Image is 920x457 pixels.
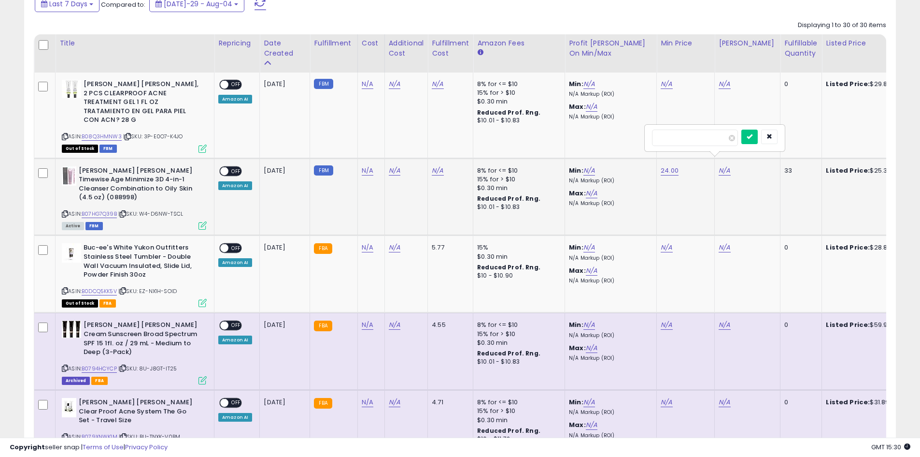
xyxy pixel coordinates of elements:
div: Amazon AI [218,181,252,190]
span: Listings that have been deleted from Seller Central [62,377,90,385]
b: Max: [569,189,586,198]
a: N/A [719,79,730,89]
div: Amazon AI [218,258,252,267]
small: FBM [314,165,333,176]
a: Privacy Policy [125,442,168,452]
a: N/A [389,79,400,89]
div: Listed Price [826,38,909,48]
small: FBA [314,398,332,409]
b: Reduced Prof. Rng. [477,263,540,271]
div: Amazon AI [218,95,252,103]
div: Date Created [264,38,306,59]
small: Amazon Fees. [477,48,483,57]
a: N/A [586,189,597,198]
a: N/A [719,398,730,407]
a: N/A [362,320,373,330]
b: Reduced Prof. Rng. [477,349,540,357]
b: Min: [569,243,583,252]
p: N/A Markup (ROI) [569,91,649,98]
span: OFF [228,244,244,252]
div: Min Price [661,38,710,48]
a: N/A [389,320,400,330]
b: Min: [569,320,583,329]
div: [DATE] [264,398,302,407]
a: 24.00 [661,166,679,176]
div: [PERSON_NAME] [719,38,776,48]
div: [DATE] [264,321,302,329]
a: N/A [661,320,672,330]
div: [DATE] [264,80,302,88]
div: ASIN: [62,80,207,151]
a: N/A [583,320,595,330]
b: Listed Price: [826,398,870,407]
a: N/A [389,243,400,252]
small: FBM [314,79,333,89]
b: Listed Price: [826,320,870,329]
span: | SKU: 3P-E0O7-K4JO [123,133,183,140]
b: Max: [569,420,586,429]
b: Max: [569,102,586,111]
div: Repricing [218,38,255,48]
div: seller snap | | [10,443,168,452]
p: N/A Markup (ROI) [569,409,649,416]
span: OFF [228,399,244,407]
div: $10.01 - $10.83 [477,203,557,211]
a: N/A [389,166,400,176]
b: Reduced Prof. Rng. [477,194,540,203]
div: 0 [784,243,814,252]
span: All listings currently available for purchase on Amazon [62,222,84,230]
a: N/A [661,79,672,89]
span: FBM [99,145,117,153]
a: Terms of Use [83,442,124,452]
span: All listings that are currently out of stock and unavailable for purchase on Amazon [62,299,98,308]
div: $28.89 [826,243,906,252]
span: OFF [228,322,244,330]
div: 8% for <= $10 [477,321,557,329]
a: N/A [583,79,595,89]
div: $0.30 min [477,339,557,347]
p: N/A Markup (ROI) [569,278,649,284]
div: $0.30 min [477,97,557,106]
span: FBA [91,377,108,385]
b: [PERSON_NAME] [PERSON_NAME] Timewise Age Minimize 3D 4-in-1 Cleanser Combination to Oily Skin (4.... [79,166,196,205]
a: N/A [362,243,373,252]
b: [PERSON_NAME] [PERSON_NAME] Cream Sunscreen Broad Spectrum SPF 15 1fl. oz / 29 mL - Medium to Dee... [84,321,201,359]
a: N/A [432,166,443,176]
a: N/A [586,343,597,353]
a: N/A [432,79,443,89]
b: Reduced Prof. Rng. [477,427,540,435]
div: Fulfillable Quantity [784,38,818,59]
b: [PERSON_NAME] [PERSON_NAME] Clear Proof Acne System The Go Set - Travel Size [79,398,196,428]
div: 8% for <= $10 [477,80,557,88]
b: Listed Price: [826,166,870,175]
a: N/A [586,420,597,430]
a: N/A [719,320,730,330]
div: Title [59,38,210,48]
div: 5.77 [432,243,466,252]
div: $31.89 [826,398,906,407]
div: ASIN: [62,321,207,383]
a: N/A [389,398,400,407]
span: FBM [85,222,103,230]
span: FBA [99,299,116,308]
div: Additional Cost [389,38,424,59]
div: [DATE] [264,166,302,175]
div: $0.30 min [477,252,557,261]
div: Fulfillment Cost [432,38,469,59]
div: 15% [477,243,557,252]
div: 8% for <= $10 [477,166,557,175]
b: Max: [569,343,586,353]
a: N/A [661,243,672,252]
b: [PERSON_NAME] [PERSON_NAME], 2 PCS CLEARPROOF ACNE TREATMENT GEL 1 FL OZ TRATAMIENTO EN GEL PARA ... [84,80,201,127]
div: $59.94 [826,321,906,329]
b: Reduced Prof. Rng. [477,108,540,117]
span: | SKU: EZ-NX1H-SOID [118,287,177,295]
a: N/A [586,102,597,112]
div: Profit [PERSON_NAME] on Min/Max [569,38,652,59]
a: N/A [362,79,373,89]
span: 2025-08-12 15:30 GMT [871,442,910,452]
img: 31e1tiDrJeL._SL40_.jpg [62,398,76,417]
span: OFF [228,81,244,89]
p: N/A Markup (ROI) [569,355,649,362]
div: 4.71 [432,398,466,407]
